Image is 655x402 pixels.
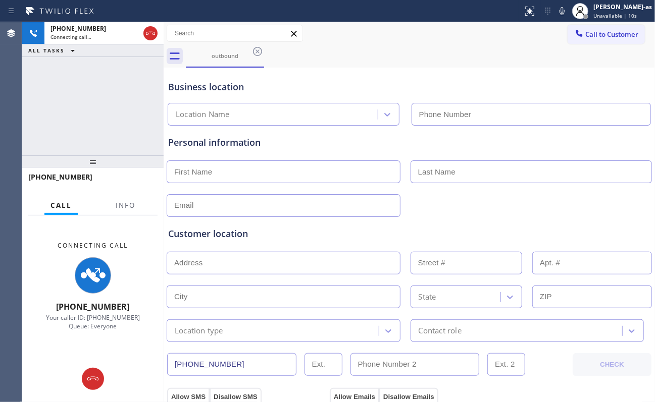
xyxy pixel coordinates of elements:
button: Info [110,196,141,215]
input: Ext. [305,353,342,376]
span: Info [116,201,135,210]
input: Search [167,25,303,41]
div: Personal information [168,136,650,149]
div: [PERSON_NAME]-as [593,3,652,11]
input: Street # [411,252,522,274]
button: Hang up [143,26,158,40]
input: Ext. 2 [487,353,525,376]
input: Phone Number [167,353,296,376]
span: [PHONE_NUMBER] [57,301,130,312]
span: Connecting Call [58,241,128,250]
button: Mute [555,4,569,18]
span: Call [51,201,72,210]
div: Business location [168,80,650,94]
span: Your caller ID: [PHONE_NUMBER] Queue: Everyone [46,313,140,330]
span: [PHONE_NUMBER] [51,24,106,33]
span: ALL TASKS [28,47,65,54]
div: State [419,291,436,303]
input: Phone Number 2 [350,353,480,376]
input: Email [167,194,400,217]
input: First Name [167,160,400,183]
input: Address [167,252,400,274]
span: Connecting call… [51,33,91,40]
span: Call to Customer [585,30,638,39]
div: Customer location [168,227,650,241]
input: Phone Number [412,103,651,126]
button: ALL TASKS [22,44,85,56]
div: Contact role [419,325,462,336]
button: CHECK [573,353,652,376]
button: Call to Customer [568,25,645,44]
span: Unavailable | 10s [593,12,637,19]
input: City [167,285,400,308]
div: Location type [175,325,223,336]
div: Location Name [176,109,230,121]
input: ZIP [532,285,652,308]
input: Apt. # [532,252,652,274]
span: [PHONE_NUMBER] [28,172,92,182]
button: Call [44,196,78,215]
div: outbound [187,52,263,60]
input: Last Name [411,160,652,183]
button: Hang up [82,368,104,390]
